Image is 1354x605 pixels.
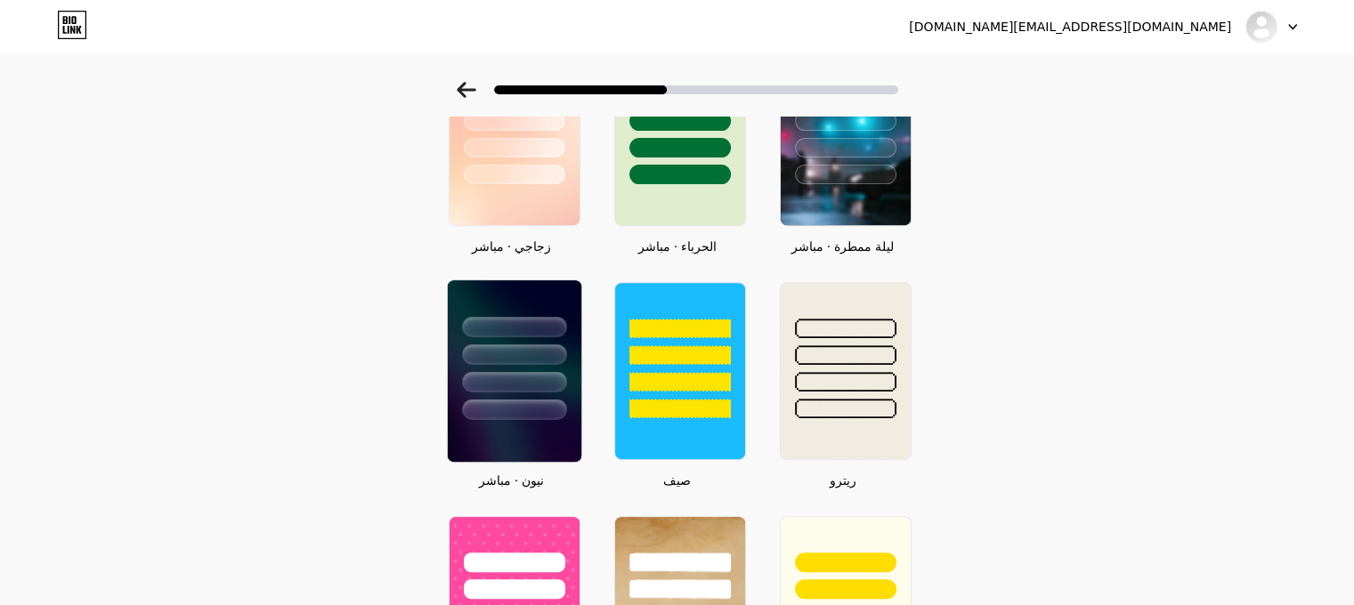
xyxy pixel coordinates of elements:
[1245,10,1278,44] img: فيلاميديا
[638,238,717,254] font: الحرباء · مباشر
[472,238,551,254] font: زجاجي · مباشر
[447,280,580,462] img: neon.jpg
[791,238,894,254] font: ليلة ممطرة · مباشر
[663,472,691,488] font: صيف
[479,472,544,488] font: نيون · مباشر
[830,472,856,488] font: ريترو
[909,20,1231,34] font: [DOMAIN_NAME][EMAIL_ADDRESS][DOMAIN_NAME]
